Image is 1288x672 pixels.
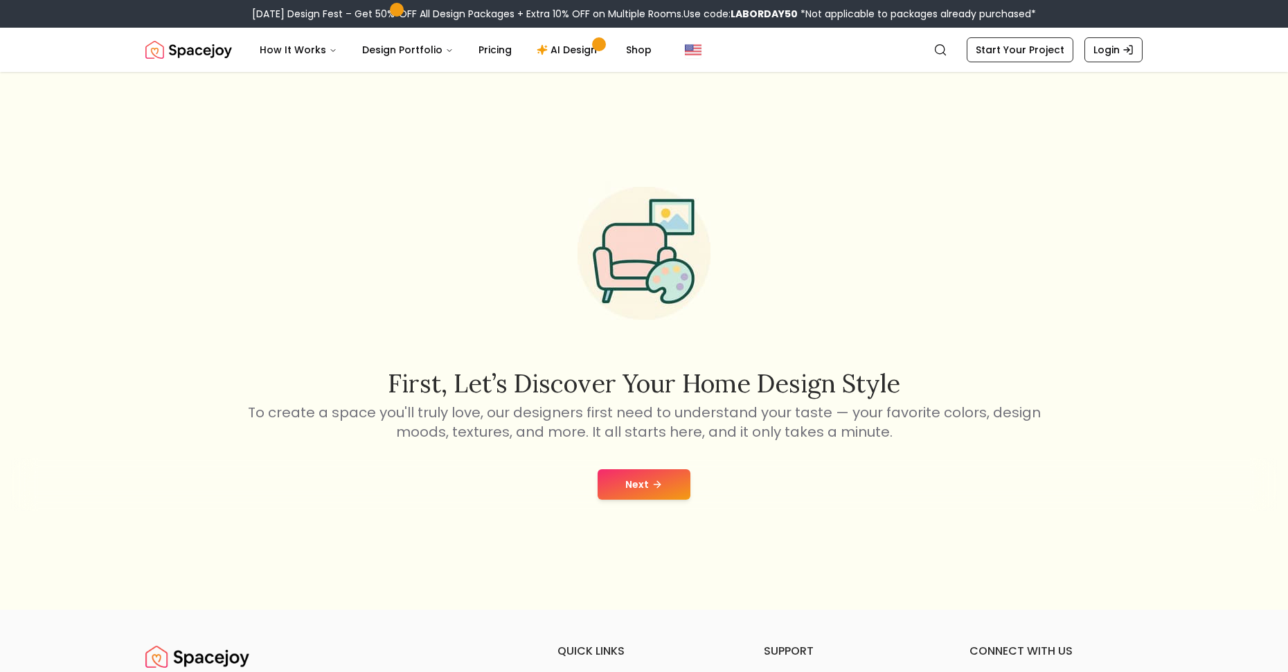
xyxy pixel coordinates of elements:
[145,36,232,64] a: Spacejoy
[526,36,612,64] a: AI Design
[1084,37,1143,62] a: Login
[598,469,690,500] button: Next
[145,643,249,671] img: Spacejoy Logo
[685,42,701,58] img: United States
[555,165,733,342] img: Start Style Quiz Illustration
[351,36,465,64] button: Design Portfolio
[683,7,798,21] span: Use code:
[967,37,1073,62] a: Start Your Project
[249,36,348,64] button: How It Works
[764,643,937,660] h6: support
[245,370,1043,397] h2: First, let’s discover your home design style
[731,7,798,21] b: LABORDAY50
[249,36,663,64] nav: Main
[467,36,523,64] a: Pricing
[798,7,1036,21] span: *Not applicable to packages already purchased*
[245,403,1043,442] p: To create a space you'll truly love, our designers first need to understand your taste — your fav...
[969,643,1143,660] h6: connect with us
[615,36,663,64] a: Shop
[145,28,1143,72] nav: Global
[252,7,1036,21] div: [DATE] Design Fest – Get 50% OFF All Design Packages + Extra 10% OFF on Multiple Rooms.
[145,36,232,64] img: Spacejoy Logo
[557,643,731,660] h6: quick links
[145,643,249,671] a: Spacejoy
